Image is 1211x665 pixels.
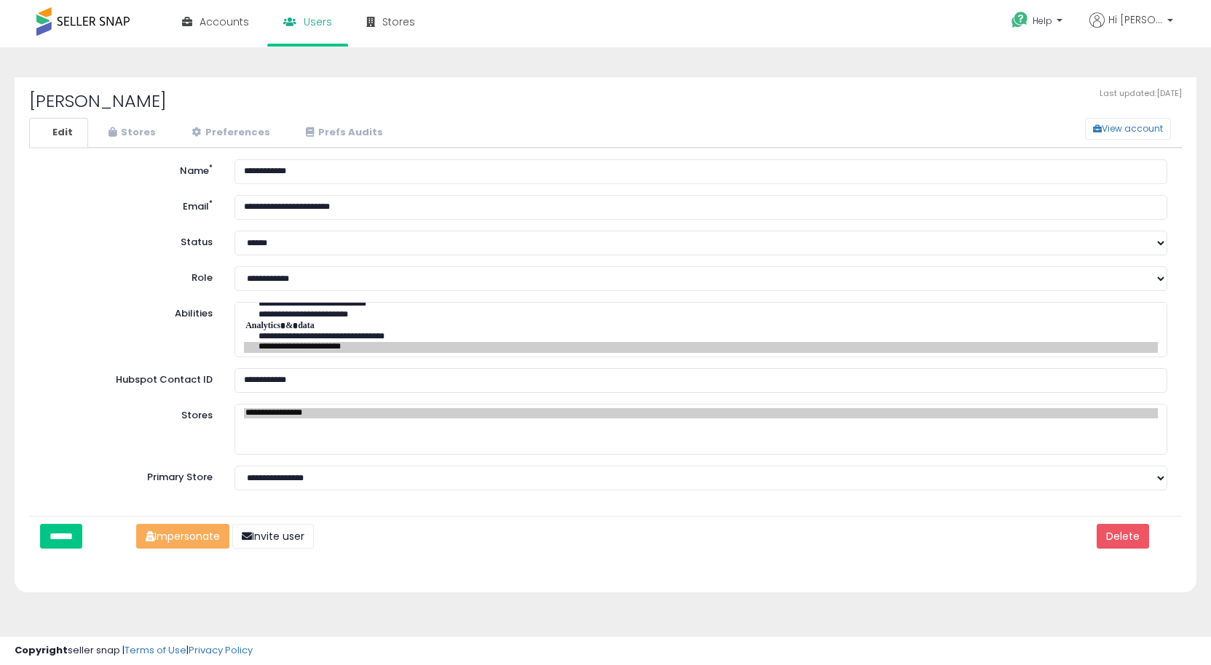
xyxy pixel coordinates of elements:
a: View account [1074,118,1096,140]
label: Primary Store [33,466,224,485]
div: seller snap | | [15,644,253,658]
a: Prefs Audits [287,118,398,148]
span: Users [304,15,332,29]
i: Get Help [1011,11,1029,29]
span: Hi [PERSON_NAME] [1108,12,1163,27]
h2: [PERSON_NAME] [29,92,1182,111]
span: Stores [382,15,415,29]
label: Status [33,231,224,250]
span: Last updated: [DATE] [1100,88,1182,100]
button: View account [1085,118,1171,140]
label: Hubspot Contact ID [33,368,224,387]
label: Role [33,266,224,285]
label: Stores [33,404,224,423]
a: Edit [29,118,88,148]
strong: Copyright [15,643,68,657]
a: Terms of Use [125,643,186,657]
button: Impersonate [136,524,229,549]
label: Email [33,195,224,214]
button: Delete [1097,524,1149,549]
a: Stores [90,118,171,148]
span: Accounts [200,15,249,29]
a: Hi [PERSON_NAME] [1089,12,1173,45]
button: Invite user [232,524,314,549]
a: Privacy Policy [189,643,253,657]
a: Preferences [173,118,285,148]
span: Help [1033,15,1052,27]
label: Name [33,159,224,178]
label: Abilities [175,307,213,321]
